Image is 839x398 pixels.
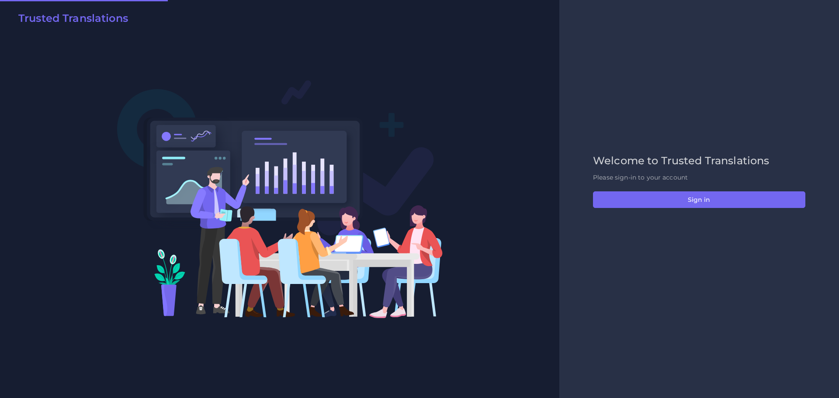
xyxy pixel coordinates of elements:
a: Trusted Translations [12,12,128,28]
img: Login V2 [117,80,443,318]
h2: Welcome to Trusted Translations [593,155,805,167]
button: Sign in [593,191,805,208]
h2: Trusted Translations [18,12,128,25]
p: Please sign-in to your account [593,173,805,182]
